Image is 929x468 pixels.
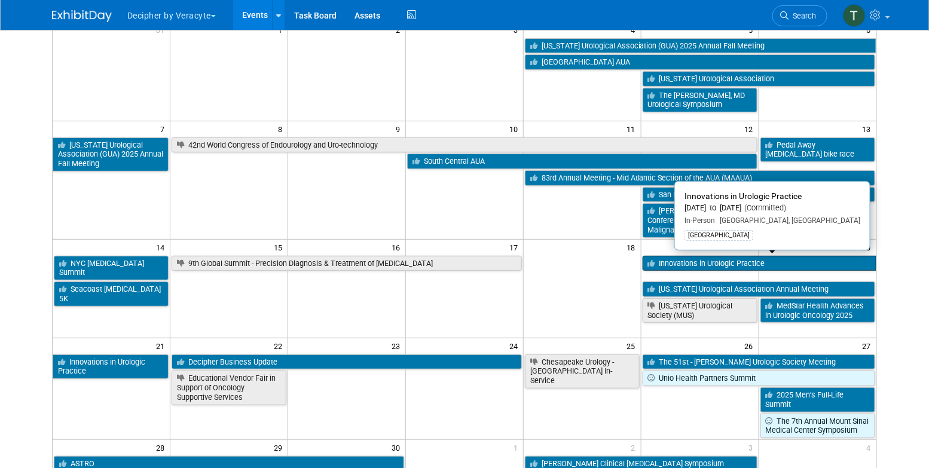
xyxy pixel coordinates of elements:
[54,282,169,306] a: Seacoast [MEDICAL_DATA] 5K
[273,240,288,255] span: 15
[630,440,641,455] span: 2
[525,38,876,54] a: [US_STATE] Urological Association (GUA) 2025 Annual Fall Meeting
[643,354,875,370] a: The 51st - [PERSON_NAME] Urologic Society Meeting
[643,88,757,112] a: The [PERSON_NAME], MD Urological Symposium
[390,440,405,455] span: 30
[277,121,288,136] span: 8
[155,338,170,353] span: 21
[684,203,860,213] div: [DATE] to [DATE]
[643,71,875,87] a: [US_STATE] Urological Association
[155,240,170,255] span: 14
[390,240,405,255] span: 16
[54,256,169,280] a: NYC [MEDICAL_DATA] Summit
[772,5,827,26] a: Search
[626,240,641,255] span: 18
[508,121,523,136] span: 10
[760,387,875,412] a: 2025 Men’s Full-Life Summit
[744,338,759,353] span: 26
[273,440,288,455] span: 29
[508,338,523,353] span: 24
[866,440,876,455] span: 4
[390,338,405,353] span: 23
[861,121,876,136] span: 13
[53,354,169,379] a: Innovations in Urologic Practice
[789,11,816,20] span: Search
[861,338,876,353] span: 27
[172,354,522,370] a: Decipher Business Update
[643,298,757,323] a: [US_STATE] Urological Society (MUS)
[684,230,753,241] div: [GEOGRAPHIC_DATA]
[525,170,875,186] a: 83rd Annual Meeting - Mid Atlantic Section of the AUA (MAAUA)
[760,137,875,162] a: Pedal Away [MEDICAL_DATA] bike race
[626,121,641,136] span: 11
[643,203,757,237] a: [PERSON_NAME] Conference on Genitourinary Malignancies
[407,154,757,169] a: South Central AUA
[159,121,170,136] span: 7
[512,440,523,455] span: 1
[172,256,522,271] a: 9th Global Summit - Precision Diagnosis & Treatment of [MEDICAL_DATA]
[760,414,875,438] a: The 7th Annual Mount Sinai Medical Center Symposium
[626,338,641,353] span: 25
[741,203,786,212] span: (Committed)
[52,10,112,22] img: ExhibitDay
[643,282,875,297] a: [US_STATE] Urological Association Annual Meeting
[843,4,866,27] img: Tony Alvarado
[172,371,286,405] a: Educational Vendor Fair in Support of Oncology Supportive Services
[525,54,875,70] a: [GEOGRAPHIC_DATA] AUA
[643,256,876,271] a: Innovations in Urologic Practice
[525,354,640,389] a: Chesapeake Urology - [GEOGRAPHIC_DATA] In-Service
[172,137,757,153] a: 42nd World Congress of Endourology and Uro-technology
[684,191,802,201] span: Innovations in Urologic Practice
[715,216,860,225] span: [GEOGRAPHIC_DATA], [GEOGRAPHIC_DATA]
[744,121,759,136] span: 12
[643,187,875,203] a: San Diego Scripps GU Annual Course in Oncology (GUACO)
[273,338,288,353] span: 22
[748,440,759,455] span: 3
[760,298,875,323] a: MedStar Health Advances in Urologic Oncology 2025
[643,371,875,386] a: Unio Health Partners Summit
[684,216,715,225] span: In-Person
[395,121,405,136] span: 9
[155,440,170,455] span: 28
[508,240,523,255] span: 17
[53,137,169,172] a: [US_STATE] Urological Association (GUA) 2025 Annual Fall Meeting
